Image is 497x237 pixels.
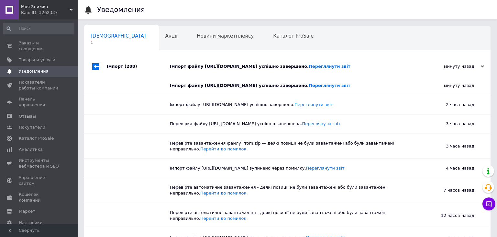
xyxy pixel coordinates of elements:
[19,208,35,214] span: Маркет
[309,64,350,69] a: Переглянути звіт
[273,33,314,39] span: Каталог ProSale
[21,10,78,16] div: Ваш ID: 3262337
[410,95,491,114] div: 2 часа назад
[302,121,341,126] a: Переглянути звіт
[19,175,60,186] span: Управление сайтом
[19,40,60,52] span: Заказы и сообщения
[107,57,170,76] div: Імпорт
[19,96,60,108] span: Панель управления
[170,64,419,69] div: Імпорт файлу [URL][DOMAIN_NAME] успішно завершено.
[410,178,491,203] div: 7 часов назад
[200,147,247,151] a: Перейти до помилок
[170,102,410,108] div: Імпорт файлу [URL][DOMAIN_NAME] успішно завершено.
[410,159,491,178] div: 4 часа назад
[170,165,410,171] div: Імпорт файлу [URL][DOMAIN_NAME] зупинено через помилку.
[200,216,247,221] a: Перейти до помилок
[19,220,42,226] span: Настройки
[170,184,410,196] div: Перевірте автоматичне завантаження - деякі позиції не були завантажені або були завантажені непра...
[197,33,254,39] span: Новини маркетплейсу
[294,102,333,107] a: Переглянути звіт
[165,33,178,39] span: Акції
[3,23,74,34] input: Поиск
[419,64,484,69] div: минуту назад
[482,197,495,210] button: Чат с покупателем
[19,136,54,141] span: Каталог ProSale
[170,121,410,127] div: Перевірка файлу [URL][DOMAIN_NAME] успішно завершена.
[170,210,410,221] div: Перевірте автоматичне завантаження - деякі позиції не були завантажені або були завантажені непра...
[19,79,60,91] span: Показатели работы компании
[19,147,43,152] span: Аналитика
[410,203,491,228] div: 12 часов назад
[97,6,145,14] h1: Уведомления
[19,124,45,130] span: Покупатели
[19,57,55,63] span: Товары и услуги
[19,68,48,74] span: Уведомления
[19,192,60,203] span: Кошелек компании
[19,113,36,119] span: Отзывы
[410,134,491,159] div: 3 часа назад
[91,40,146,45] span: 1
[170,83,410,89] div: Імпорт файлу [URL][DOMAIN_NAME] успішно завершено.
[91,33,146,39] span: [DEMOGRAPHIC_DATA]
[200,191,247,196] a: Перейти до помилок
[19,158,60,169] span: Инструменты вебмастера и SEO
[410,76,491,95] div: минуту назад
[125,64,137,69] span: (288)
[306,166,345,171] a: Переглянути звіт
[170,140,410,152] div: Перевірте завантаження файлу Prom.zip — деякі позиції не були завантажені або були завантажені не...
[21,4,70,10] span: Моя Знижка
[309,83,350,88] a: Переглянути звіт
[410,114,491,133] div: 3 часа назад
